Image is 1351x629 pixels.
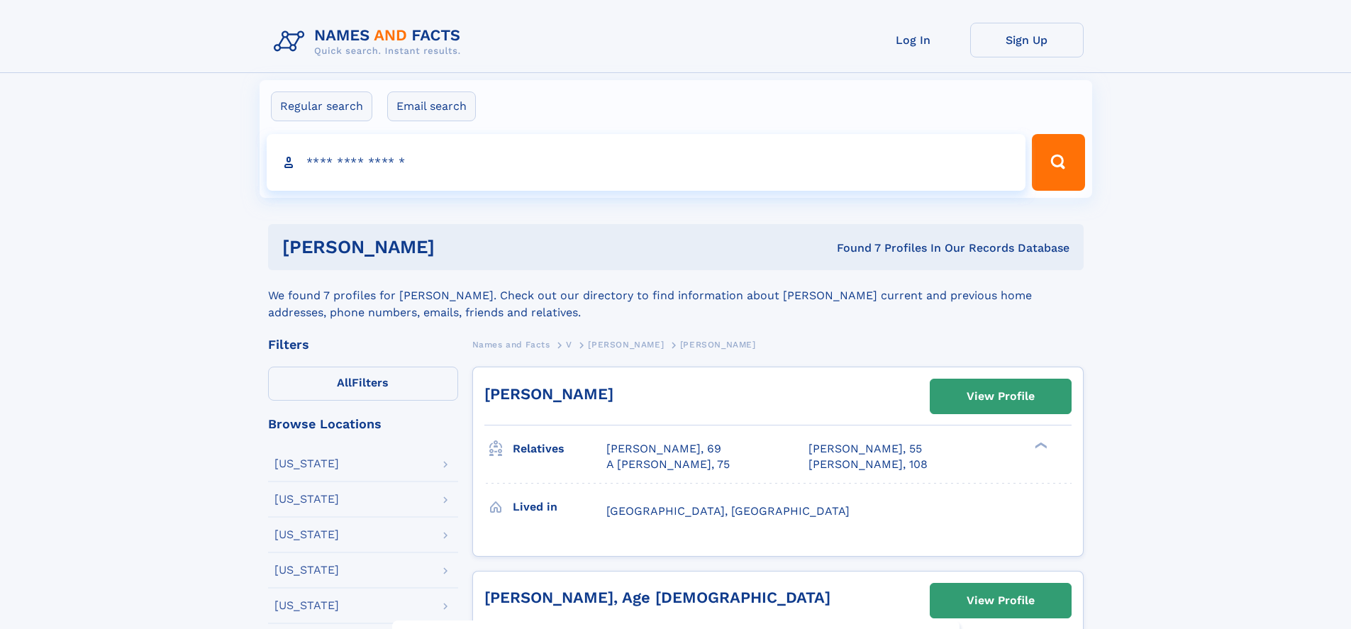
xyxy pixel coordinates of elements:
div: View Profile [967,380,1035,413]
label: Email search [387,91,476,121]
a: View Profile [930,584,1071,618]
a: A [PERSON_NAME], 75 [606,457,730,472]
div: We found 7 profiles for [PERSON_NAME]. Check out our directory to find information about [PERSON_... [268,270,1084,321]
a: V [566,335,572,353]
h1: [PERSON_NAME] [282,238,636,256]
a: [PERSON_NAME], 55 [808,441,922,457]
a: [PERSON_NAME], 69 [606,441,721,457]
span: [GEOGRAPHIC_DATA], [GEOGRAPHIC_DATA] [606,504,850,518]
a: Names and Facts [472,335,550,353]
button: Search Button [1032,134,1084,191]
a: [PERSON_NAME], 108 [808,457,928,472]
span: [PERSON_NAME] [588,340,664,350]
div: [US_STATE] [274,494,339,505]
span: [PERSON_NAME] [680,340,756,350]
a: Sign Up [970,23,1084,57]
div: View Profile [967,584,1035,617]
div: Found 7 Profiles In Our Records Database [635,240,1069,256]
a: [PERSON_NAME] [588,335,664,353]
a: View Profile [930,379,1071,413]
div: [US_STATE] [274,564,339,576]
a: [PERSON_NAME], Age [DEMOGRAPHIC_DATA] [484,589,830,606]
div: Browse Locations [268,418,458,430]
span: All [337,376,352,389]
div: [US_STATE] [274,529,339,540]
img: Logo Names and Facts [268,23,472,61]
a: [PERSON_NAME] [484,385,613,403]
span: V [566,340,572,350]
h3: Lived in [513,495,606,519]
div: [US_STATE] [274,600,339,611]
a: Log In [857,23,970,57]
input: search input [267,134,1026,191]
label: Filters [268,367,458,401]
div: ❯ [1031,441,1048,450]
h3: Relatives [513,437,606,461]
div: [US_STATE] [274,458,339,469]
label: Regular search [271,91,372,121]
div: Filters [268,338,458,351]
